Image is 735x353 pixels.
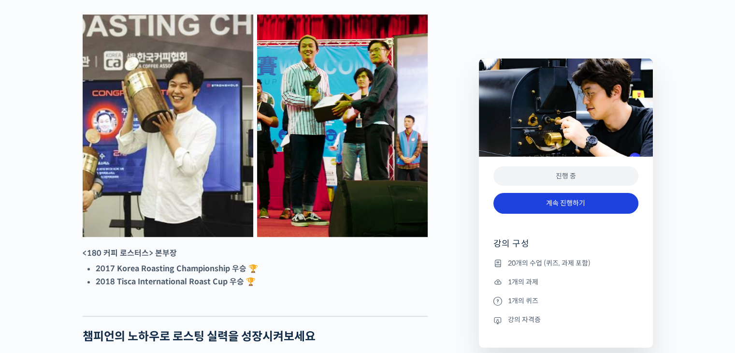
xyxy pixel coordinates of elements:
[493,238,638,257] h4: 강의 구성
[149,287,161,295] span: 설정
[493,257,638,269] li: 20개의 수업 (퀴즈, 과제 포함)
[493,193,638,214] a: 계속 진행하기
[493,295,638,307] li: 1개의 퀴즈
[83,329,316,344] strong: 챔피언의 노하우로 로스팅 실력을 성장시켜보세요
[83,248,177,258] strong: <180 커피 로스터스> 본부장
[88,288,100,295] span: 대화
[493,276,638,288] li: 1개의 과제
[125,273,186,297] a: 설정
[30,287,36,295] span: 홈
[96,264,258,274] strong: 2017 Korea Roasting Championship 우승 🏆
[96,277,256,287] strong: 2018 Tisca International Roast Cup 우승 🏆
[493,314,638,326] li: 강의 자격증
[64,273,125,297] a: 대화
[493,166,638,186] div: 진행 중
[3,273,64,297] a: 홈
